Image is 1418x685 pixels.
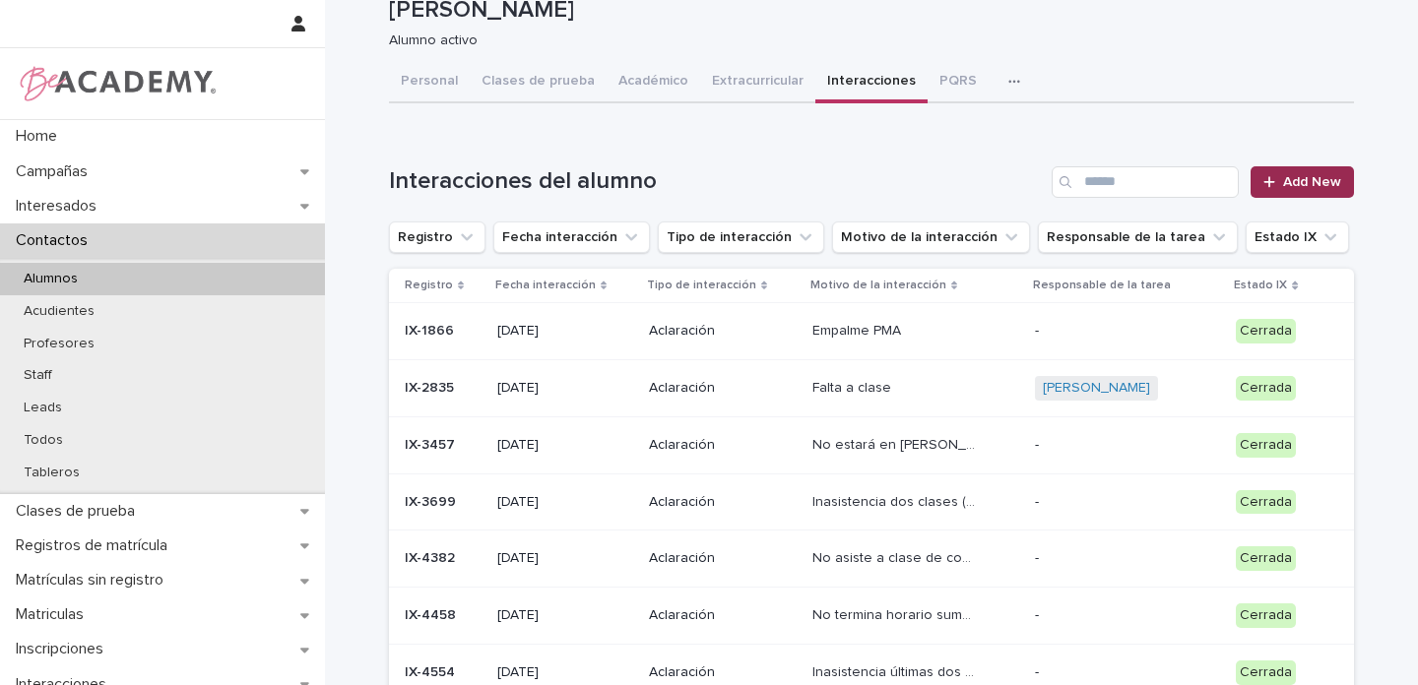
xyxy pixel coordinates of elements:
[497,437,634,454] p: [DATE]
[405,376,458,397] p: IX-2835
[815,62,928,103] button: Interacciones
[389,62,470,103] button: Personal
[812,660,981,681] p: Inasistencia últimas dos clases ( martes)
[405,660,459,681] p: IX-4554
[497,494,634,511] p: [DATE]
[389,588,1354,645] tr: IX-4458IX-4458 [DATE]AclaraciónNo termina horario summer campNo termina horario summer camp -Cerrada
[607,62,700,103] button: Académico
[1043,380,1150,397] a: [PERSON_NAME]
[812,376,895,397] p: Falta a clase
[832,221,1030,253] button: Motivo de la interacción
[389,167,1044,196] h1: Interacciones del alumno
[8,303,110,320] p: Acudientes
[812,490,981,511] p: Inasistencia dos clases ( martes)
[8,400,78,416] p: Leads
[405,490,460,511] p: IX-3699
[389,32,1338,49] p: Alumno activo
[810,275,946,296] p: Motivo de la interacción
[8,432,79,449] p: Todos
[649,380,797,397] p: Aclaración
[1236,603,1296,628] div: Cerrada
[8,231,103,250] p: Contactos
[497,607,634,624] p: [DATE]
[8,640,119,658] p: Inscripciones
[658,221,824,253] button: Tipo de interacción
[8,605,99,624] p: Matriculas
[16,64,218,103] img: WPrjXfSUmiLcdUfaYY4Q
[1236,660,1296,685] div: Cerrada
[812,546,981,567] p: No asiste a clase de commercial hoy
[389,303,1354,360] tr: IX-1866IX-1866 [DATE]AclaraciónEmpalme PMAEmpalme PMA -Cerrada
[1236,490,1296,515] div: Cerrada
[8,502,151,521] p: Clases de prueba
[389,359,1354,416] tr: IX-2835IX-2835 [DATE]AclaraciónFalta a claseFalta a clase [PERSON_NAME] Cerrada
[647,275,756,296] p: Tipo de interacción
[497,550,634,567] p: [DATE]
[1035,494,1199,511] p: -
[1283,175,1341,189] span: Add New
[389,473,1354,530] tr: IX-3699IX-3699 [DATE]AclaraciónInasistencia dos clases ( martes)Inasistencia dos clases ( martes)...
[389,416,1354,473] tr: IX-3457IX-3457 [DATE]AclaraciónNo estará en [PERSON_NAME]No estará en [PERSON_NAME] -Cerrada
[1236,376,1296,401] div: Cerrada
[649,323,797,340] p: Aclaración
[8,536,183,555] p: Registros de matrícula
[649,664,797,681] p: Aclaración
[1035,607,1199,624] p: -
[405,319,458,340] p: IX-1866
[1033,275,1171,296] p: Responsable de la tarea
[1234,275,1287,296] p: Estado IX
[8,336,110,352] p: Profesores
[1246,221,1349,253] button: Estado IX
[8,571,179,590] p: Matrículas sin registro
[8,162,103,181] p: Campañas
[405,546,459,567] p: IX-4382
[649,550,797,567] p: Aclaración
[1251,166,1354,198] a: Add New
[812,319,905,340] p: Empalme PMA
[497,323,634,340] p: [DATE]
[649,494,797,511] p: Aclaración
[389,530,1354,588] tr: IX-4382IX-4382 [DATE]AclaraciónNo asiste a clase de commercial hoyNo asiste a clase de commercial...
[812,433,981,454] p: No estará en [PERSON_NAME]
[495,275,596,296] p: Fecha interacción
[8,127,73,146] p: Home
[497,664,634,681] p: [DATE]
[493,221,650,253] button: Fecha interacción
[405,433,459,454] p: IX-3457
[8,367,68,384] p: Staff
[8,465,96,481] p: Tableros
[1236,546,1296,571] div: Cerrada
[1038,221,1238,253] button: Responsable de la tarea
[405,275,453,296] p: Registro
[812,603,981,624] p: No termina horario summer camp
[1035,664,1199,681] p: -
[649,607,797,624] p: Aclaración
[1035,437,1199,454] p: -
[700,62,815,103] button: Extracurricular
[928,62,989,103] button: PQRS
[1052,166,1239,198] input: Search
[1035,550,1199,567] p: -
[8,271,94,287] p: Alumnos
[1236,319,1296,343] div: Cerrada
[389,221,485,253] button: Registro
[405,603,460,624] p: IX-4458
[1236,433,1296,458] div: Cerrada
[649,437,797,454] p: Aclaración
[8,197,112,216] p: Interesados
[470,62,607,103] button: Clases de prueba
[1035,323,1199,340] p: -
[497,380,634,397] p: [DATE]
